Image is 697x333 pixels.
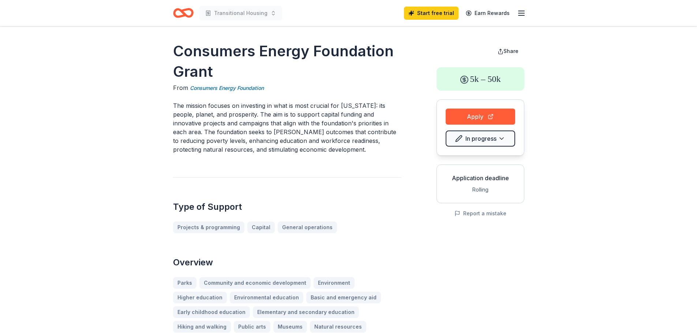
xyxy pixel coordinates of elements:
[247,222,275,233] a: Capital
[173,83,401,92] div: From
[173,201,401,213] h2: Type of Support
[446,109,515,125] button: Apply
[173,222,244,233] a: Projects & programming
[173,4,194,22] a: Home
[214,9,267,18] span: Transitional Housing
[173,101,401,154] p: The mission focuses on investing in what is most crucial for [US_STATE]: its people, planet, and ...
[443,174,518,182] div: Application deadline
[404,7,458,20] a: Start free trial
[461,7,514,20] a: Earn Rewards
[503,48,518,54] span: Share
[436,67,524,91] div: 5k – 50k
[465,134,496,143] span: In progress
[190,84,264,92] a: Consumers Energy Foundation
[173,41,401,82] h1: Consumers Energy Foundation Grant
[492,44,524,58] button: Share
[443,185,518,194] div: Rolling
[278,222,337,233] a: General operations
[199,6,282,20] button: Transitional Housing
[173,257,401,268] h2: Overview
[446,130,515,147] button: In progress
[454,209,506,218] button: Report a mistake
